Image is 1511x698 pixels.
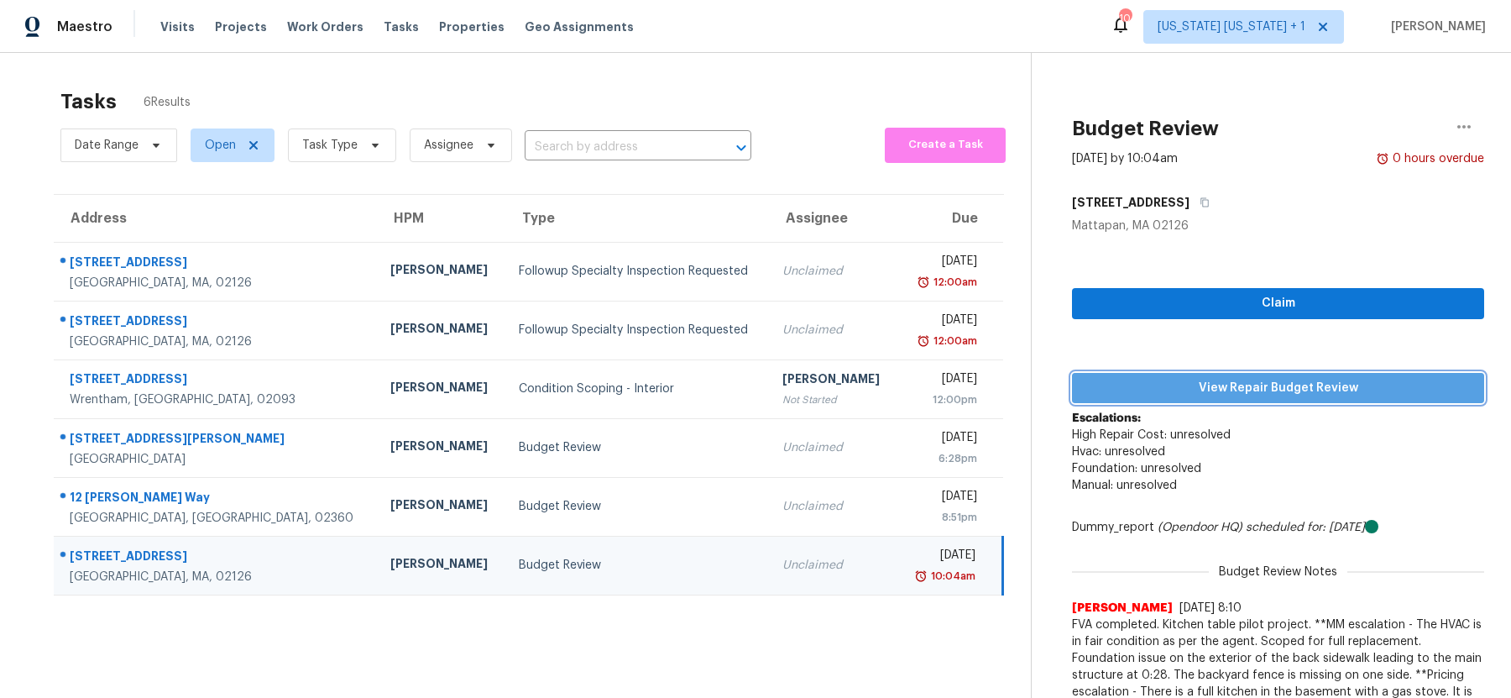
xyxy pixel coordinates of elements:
[54,195,377,242] th: Address
[1072,429,1231,441] span: High Repair Cost: unresolved
[505,195,770,242] th: Type
[70,312,363,333] div: [STREET_ADDRESS]
[1384,18,1486,35] span: [PERSON_NAME]
[1072,373,1484,404] button: View Repair Budget Review
[70,451,363,468] div: [GEOGRAPHIC_DATA]
[1376,150,1389,167] img: Overdue Alarm Icon
[1072,519,1484,536] div: Dummy_report
[519,322,756,339] div: Followup Specialty Inspection Requested
[1189,187,1212,218] button: Copy Address
[525,18,634,35] span: Geo Assignments
[930,333,977,349] div: 12:00am
[1072,463,1201,475] span: Foundation: unresolved
[424,137,473,154] span: Assignee
[1246,522,1365,533] i: scheduled for: [DATE]
[57,18,112,35] span: Maestro
[782,263,884,280] div: Unclaimed
[60,93,117,110] h2: Tasks
[390,379,492,400] div: [PERSON_NAME]
[439,18,505,35] span: Properties
[911,370,976,391] div: [DATE]
[70,370,363,391] div: [STREET_ADDRESS]
[911,429,976,450] div: [DATE]
[769,195,897,242] th: Assignee
[911,547,975,568] div: [DATE]
[1072,218,1484,234] div: Mattapan, MA 02126
[885,128,1006,163] button: Create a Task
[70,510,363,527] div: [GEOGRAPHIC_DATA], [GEOGRAPHIC_DATA], 02360
[1072,600,1173,617] span: [PERSON_NAME]
[914,568,928,585] img: Overdue Alarm Icon
[70,275,363,291] div: [GEOGRAPHIC_DATA], MA, 02126
[144,94,191,111] span: 6 Results
[1072,480,1177,491] span: Manual: unresolved
[390,496,492,517] div: [PERSON_NAME]
[1085,293,1471,314] span: Claim
[160,18,195,35] span: Visits
[525,134,704,160] input: Search by address
[1072,288,1484,319] button: Claim
[893,135,997,155] span: Create a Task
[911,509,976,526] div: 8:51pm
[782,322,884,339] div: Unclaimed
[70,391,363,408] div: Wrentham, [GEOGRAPHIC_DATA], 02093
[782,391,884,408] div: Not Started
[390,555,492,576] div: [PERSON_NAME]
[519,439,756,456] div: Budget Review
[782,557,884,574] div: Unclaimed
[930,274,977,291] div: 12:00am
[1389,150,1484,167] div: 0 hours overdue
[782,498,884,515] div: Unclaimed
[205,137,236,154] span: Open
[729,136,753,160] button: Open
[782,439,884,456] div: Unclaimed
[911,253,976,274] div: [DATE]
[911,488,976,509] div: [DATE]
[1179,602,1242,614] span: [DATE] 8:10
[1072,120,1219,137] h2: Budget Review
[1085,378,1471,399] span: View Repair Budget Review
[1072,412,1141,424] b: Escalations:
[70,548,363,569] div: [STREET_ADDRESS]
[70,430,363,451] div: [STREET_ADDRESS][PERSON_NAME]
[70,569,363,585] div: [GEOGRAPHIC_DATA], MA, 02126
[1158,18,1305,35] span: [US_STATE] [US_STATE] + 1
[377,195,505,242] th: HPM
[917,333,930,349] img: Overdue Alarm Icon
[215,18,267,35] span: Projects
[519,498,756,515] div: Budget Review
[1158,522,1242,533] i: (Opendoor HQ)
[75,137,139,154] span: Date Range
[390,438,492,459] div: [PERSON_NAME]
[519,263,756,280] div: Followup Specialty Inspection Requested
[1119,10,1131,27] div: 10
[287,18,363,35] span: Work Orders
[70,254,363,275] div: [STREET_ADDRESS]
[911,391,976,408] div: 12:00pm
[928,568,975,585] div: 10:04am
[1209,564,1347,580] span: Budget Review Notes
[1072,150,1178,167] div: [DATE] by 10:04am
[917,274,930,291] img: Overdue Alarm Icon
[390,261,492,282] div: [PERSON_NAME]
[911,450,976,467] div: 6:28pm
[384,21,419,33] span: Tasks
[897,195,1002,242] th: Due
[70,333,363,350] div: [GEOGRAPHIC_DATA], MA, 02126
[1072,194,1189,211] h5: [STREET_ADDRESS]
[519,557,756,574] div: Budget Review
[70,489,363,510] div: 12 [PERSON_NAME] Way
[782,370,884,391] div: [PERSON_NAME]
[519,380,756,397] div: Condition Scoping - Interior
[911,312,976,333] div: [DATE]
[390,320,492,341] div: [PERSON_NAME]
[1072,446,1165,458] span: Hvac: unresolved
[302,137,358,154] span: Task Type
